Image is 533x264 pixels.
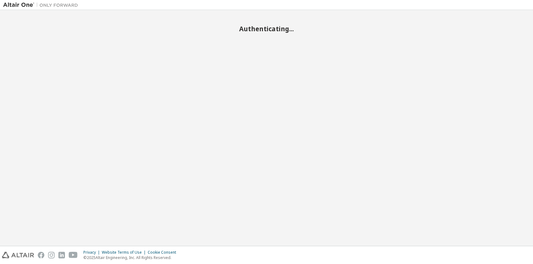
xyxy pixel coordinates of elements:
[69,252,78,258] img: youtube.svg
[2,252,34,258] img: altair_logo.svg
[102,250,148,255] div: Website Terms of Use
[83,250,102,255] div: Privacy
[3,25,530,33] h2: Authenticating...
[83,255,180,260] p: © 2025 Altair Engineering, Inc. All Rights Reserved.
[58,252,65,258] img: linkedin.svg
[3,2,81,8] img: Altair One
[38,252,44,258] img: facebook.svg
[148,250,180,255] div: Cookie Consent
[48,252,55,258] img: instagram.svg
